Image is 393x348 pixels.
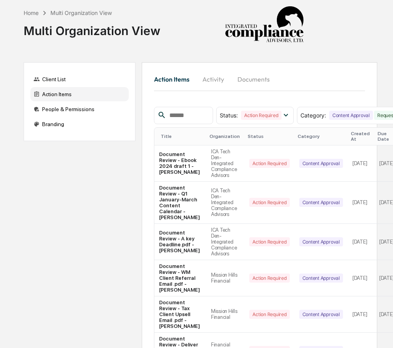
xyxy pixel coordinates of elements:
div: Content Approval [299,274,343,283]
td: Document Review - Tax Client Upsell Email .pdf - [PERSON_NAME] [154,296,206,333]
div: Created At [351,131,371,142]
div: Multi Organization View [50,9,112,16]
td: ICA Tech Den-Integrated Compliance Advisors [206,182,245,224]
div: Title [161,134,203,139]
div: Client List [30,72,129,86]
td: [DATE] [348,145,374,182]
div: Content Approval [299,159,343,168]
span: Category : [300,112,326,119]
span: Status : [220,112,238,119]
button: Documents [231,70,276,89]
td: Mission Hills Financial [206,260,245,296]
td: [DATE] [348,260,374,296]
td: ICA Tech Den-Integrated Compliance Advisors [206,145,245,182]
div: Content Approval [299,237,343,246]
td: Document Review - A key Deadline.pdf - [PERSON_NAME] [154,224,206,260]
div: Action Required [241,111,281,120]
div: Home [24,9,39,16]
button: Activity [196,70,231,89]
td: [DATE] [348,224,374,260]
td: Mission Hills Financial [206,296,245,333]
td: [DATE] [348,182,374,224]
div: Content Approval [299,310,343,319]
div: Status [248,134,291,139]
td: Document Review - WM Client Referral Email .pdf - [PERSON_NAME] [154,260,206,296]
div: Content Approval [329,111,373,120]
iframe: Open customer support [368,322,389,343]
div: Organization [209,134,241,139]
button: Action Items [154,70,196,89]
div: People & Permissions [30,102,129,116]
img: Integrated Compliance Advisors [225,6,304,43]
div: Action Required [249,198,289,207]
div: Action Items [30,87,129,101]
div: Branding [30,117,129,131]
div: Action Required [249,310,289,319]
td: Document Review - Q1 January-March Content Calendar - [PERSON_NAME] [154,182,206,224]
div: Action Required [249,274,289,283]
td: [DATE] [348,296,374,333]
div: Content Approval [299,198,343,207]
td: ICA Tech Den-Integrated Compliance Advisors [206,224,245,260]
div: activity tabs [154,70,365,89]
div: Action Required [249,159,289,168]
div: Multi Organization View [24,17,160,38]
div: Category [298,134,345,139]
div: Action Required [249,237,289,246]
td: Document Review - Ebook 2024 draft 1 - [PERSON_NAME] [154,145,206,182]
